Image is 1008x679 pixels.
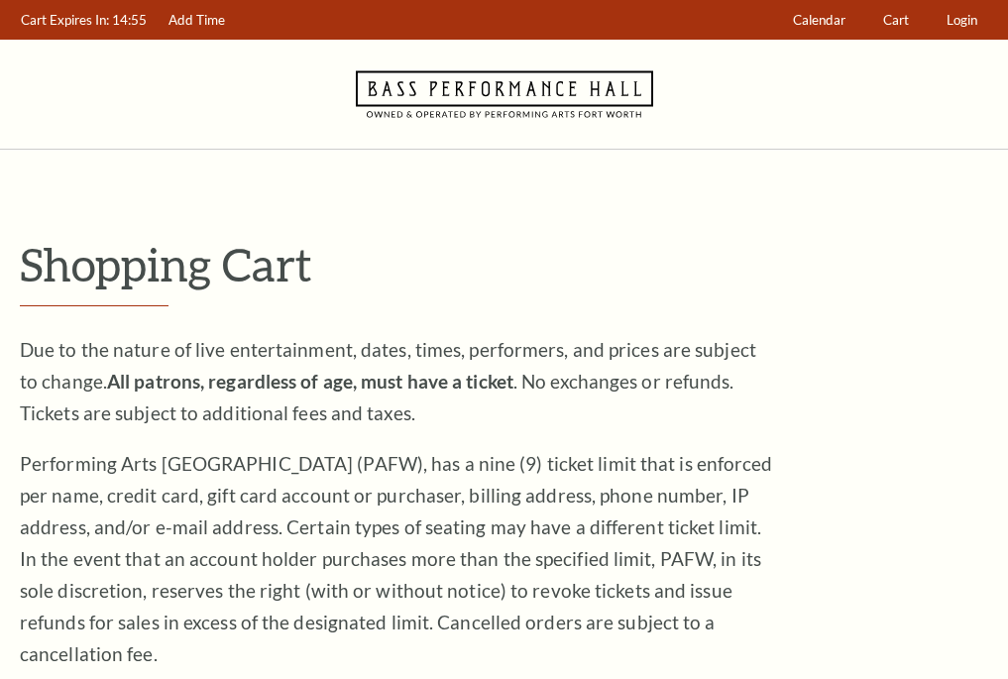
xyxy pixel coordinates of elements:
[20,448,773,670] p: Performing Arts [GEOGRAPHIC_DATA] (PAFW), has a nine (9) ticket limit that is enforced per name, ...
[883,12,909,28] span: Cart
[938,1,987,40] a: Login
[107,370,513,393] strong: All patrons, regardless of age, must have a ticket
[21,12,109,28] span: Cart Expires In:
[784,1,855,40] a: Calendar
[112,12,147,28] span: 14:55
[160,1,235,40] a: Add Time
[874,1,919,40] a: Cart
[20,239,988,289] p: Shopping Cart
[20,338,756,424] span: Due to the nature of live entertainment, dates, times, performers, and prices are subject to chan...
[793,12,845,28] span: Calendar
[947,12,977,28] span: Login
